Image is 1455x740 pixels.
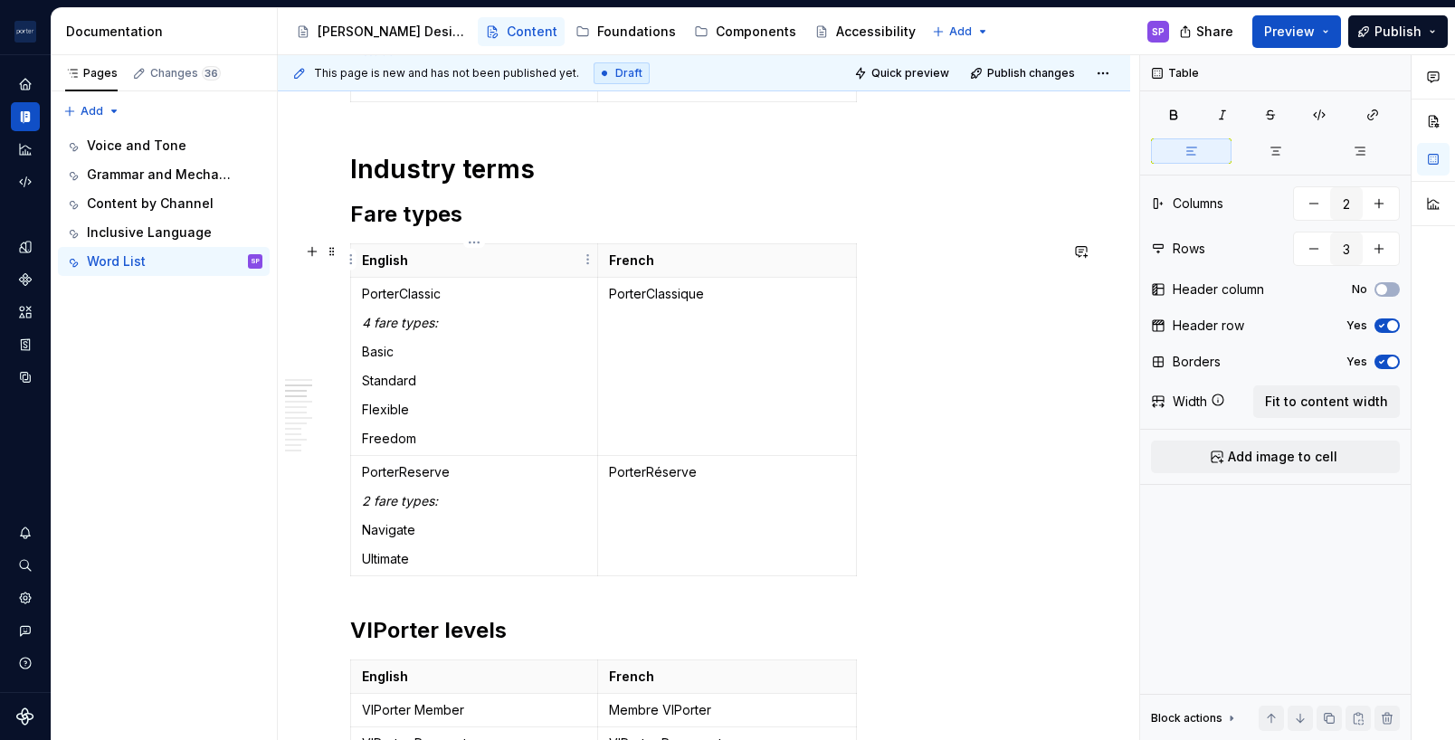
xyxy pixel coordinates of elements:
div: Documentation [66,23,270,41]
a: Analytics [11,135,40,164]
a: Documentation [11,102,40,131]
span: Preview [1264,23,1315,41]
div: Accessibility [836,23,916,41]
a: Code automation [11,167,40,196]
div: Columns [1173,194,1223,213]
a: [PERSON_NAME] Design [289,17,474,46]
p: Standard [362,372,586,390]
a: Home [11,70,40,99]
p: PorterRéserve [609,463,846,481]
h2: Fare types [350,200,1058,229]
button: Add [927,19,994,44]
div: SP [1152,24,1165,39]
em: 4 fare types: [362,315,438,330]
p: English [362,251,586,270]
a: Grammar and Mechanics [58,160,270,189]
div: Header column [1173,280,1264,299]
a: Storybook stories [11,330,40,359]
p: PorterReserve [362,463,586,481]
div: Page tree [58,131,270,276]
label: Yes [1346,318,1367,333]
button: Contact support [11,616,40,645]
div: Assets [11,298,40,327]
h2: VIPorter levels [350,616,1058,645]
div: [PERSON_NAME] Design [318,23,467,41]
div: Page tree [289,14,923,50]
svg: Supernova Logo [16,707,34,726]
div: Pages [65,66,118,81]
p: Freedom [362,430,586,448]
p: Ultimate [362,550,586,568]
button: Add image to cell [1151,441,1400,473]
a: Voice and Tone [58,131,270,160]
span: Add [81,104,103,119]
span: Draft [615,66,642,81]
img: f0306bc8-3074-41fb-b11c-7d2e8671d5eb.png [14,21,36,43]
span: 36 [202,66,221,81]
p: French [609,251,846,270]
a: Content [478,17,565,46]
div: SP [251,252,260,270]
a: Content by Channel [58,189,270,218]
label: No [1352,282,1367,297]
em: 2 fare types: [362,493,438,508]
a: Word ListSP [58,247,270,276]
a: Design tokens [11,232,40,261]
a: Inclusive Language [58,218,270,247]
p: Navigate [362,521,586,539]
p: French [609,668,846,686]
div: Content by Channel [87,194,214,213]
span: This page is new and has not been published yet. [314,66,579,81]
button: Fit to content width [1253,385,1400,418]
span: Quick preview [871,66,949,81]
button: Notifications [11,518,40,547]
a: Data sources [11,363,40,392]
p: PorterClassique [609,285,846,303]
button: Quick preview [849,61,957,86]
div: Voice and Tone [87,137,186,155]
div: Content [507,23,557,41]
label: Yes [1346,355,1367,369]
span: Share [1196,23,1233,41]
a: Components [687,17,804,46]
p: PorterClassic [362,285,586,303]
p: Flexible [362,401,586,419]
a: Foundations [568,17,683,46]
div: Components [716,23,796,41]
div: Block actions [1151,706,1239,731]
div: Inclusive Language [87,223,212,242]
span: Add [949,24,972,39]
div: Header row [1173,317,1244,335]
button: Publish [1348,15,1448,48]
div: Changes [150,66,221,81]
div: Grammar and Mechanics [87,166,236,184]
button: Add [58,99,126,124]
button: Search ⌘K [11,551,40,580]
button: Share [1170,15,1245,48]
p: Membre VIPorter [609,701,846,719]
a: Components [11,265,40,294]
span: Add image to cell [1228,448,1337,466]
a: Settings [11,583,40,612]
p: English [362,668,586,686]
button: Preview [1252,15,1341,48]
div: Foundations [597,23,676,41]
strong: Industry terms [350,154,535,185]
div: Rows [1173,240,1205,258]
div: Block actions [1151,711,1222,726]
span: Publish changes [987,66,1075,81]
button: Publish changes [965,61,1083,86]
a: Accessibility [807,17,923,46]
